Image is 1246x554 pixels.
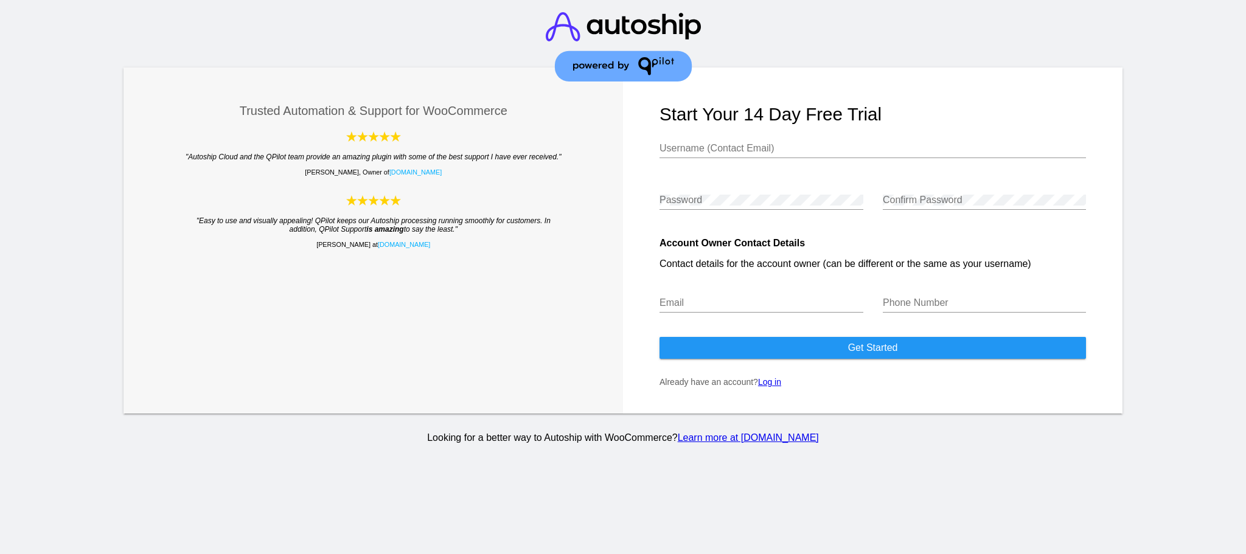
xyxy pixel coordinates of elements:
a: [DOMAIN_NAME] [389,168,442,176]
strong: Account Owner Contact Details [660,238,805,248]
a: Log in [758,377,781,387]
p: Already have an account? [660,377,1086,387]
input: Username (Contact Email) [660,143,1086,154]
h3: Trusted Automation & Support for WooCommerce [160,104,586,118]
a: Learn more at [DOMAIN_NAME] [678,432,819,443]
blockquote: "Easy to use and visually appealing! QPilot keeps our Autoship processing running smoothly for cu... [184,216,562,234]
button: Get started [660,337,1086,359]
img: Autoship Cloud powered by QPilot [346,194,401,207]
input: Email [660,297,863,308]
p: [PERSON_NAME] at [160,241,586,248]
h1: Start your 14 day free trial [660,104,1086,125]
a: [DOMAIN_NAME] [378,241,430,248]
span: Get started [848,342,898,353]
strong: is amazing [366,225,403,234]
p: Contact details for the account owner (can be different or the same as your username) [660,258,1086,269]
p: Looking for a better way to Autoship with WooCommerce? [121,432,1125,443]
blockquote: "Autoship Cloud and the QPilot team provide an amazing plugin with some of the best support I hav... [184,153,562,161]
img: Autoship Cloud powered by QPilot [346,130,401,143]
input: Phone Number [883,297,1087,308]
p: [PERSON_NAME], Owner of [160,168,586,176]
